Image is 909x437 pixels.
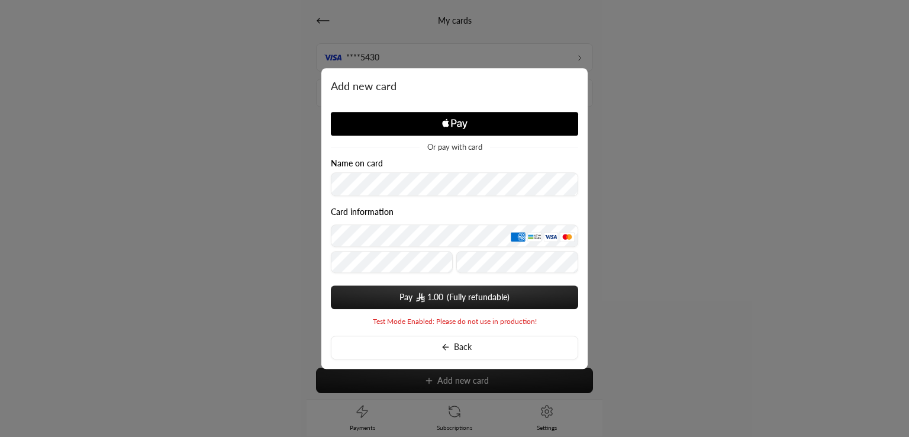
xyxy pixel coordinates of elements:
[331,285,578,309] button: Pay SAR1.00
[373,317,537,326] span: Test Mode Enabled: Please do not use in production!
[331,159,383,168] label: Name on card
[511,232,525,242] img: AMEX
[427,143,482,151] span: Or pay with card
[331,336,578,359] button: Back
[331,78,578,94] span: Add new card
[331,159,578,196] div: Name on card
[427,291,443,303] span: 1.00
[456,251,578,274] input: CVC
[331,207,578,277] div: Card information
[331,251,453,274] input: Expiry date
[331,207,394,217] legend: Card information
[560,232,574,242] img: MasterCard
[527,232,541,242] img: MADA
[544,232,558,242] img: Visa
[331,224,578,247] input: Credit Card
[416,293,424,302] img: SAR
